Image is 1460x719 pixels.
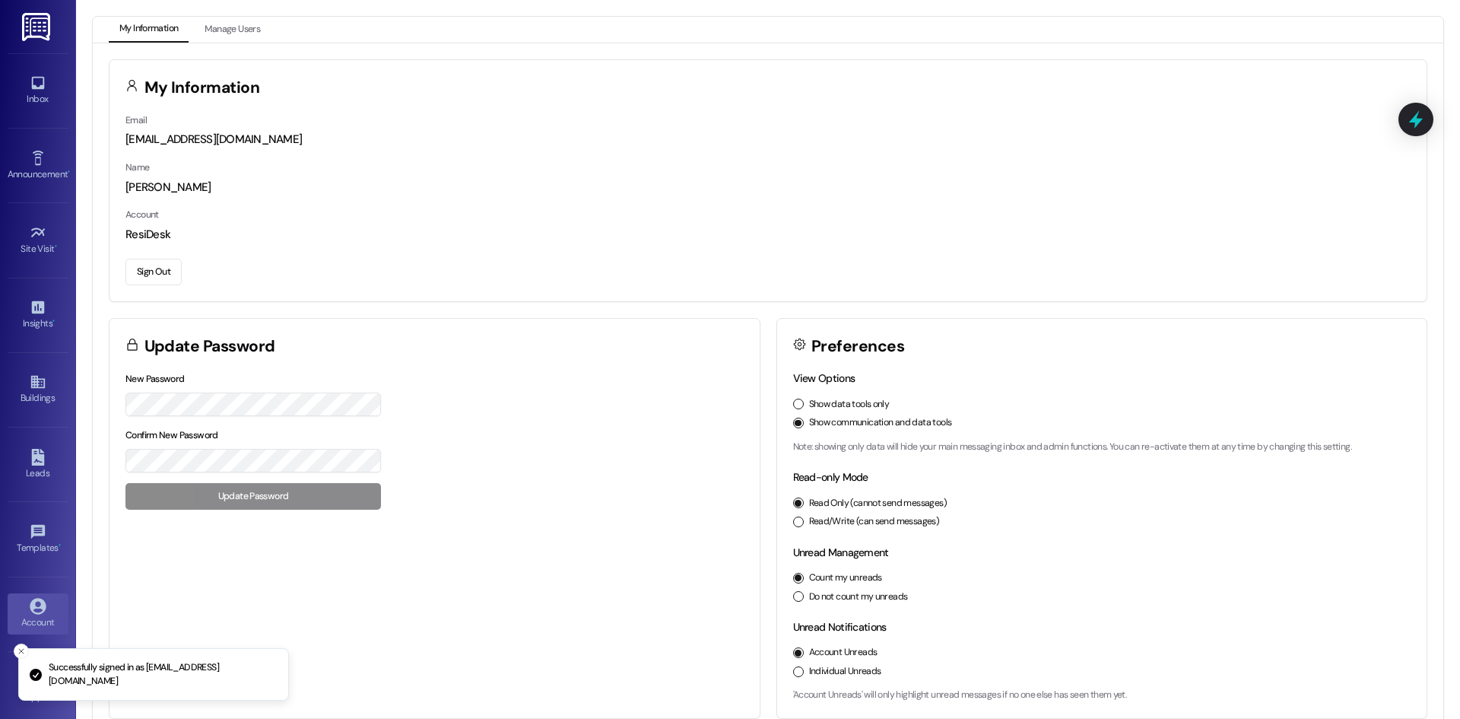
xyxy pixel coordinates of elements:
button: Sign Out [125,259,182,285]
a: Site Visit • [8,220,68,261]
label: Confirm New Password [125,429,218,441]
h3: Preferences [811,339,904,355]
button: Manage Users [194,17,271,43]
a: Account [8,593,68,635]
label: Read-only Mode [793,470,868,484]
div: [EMAIL_ADDRESS][DOMAIN_NAME] [125,132,1411,148]
button: My Information [109,17,189,43]
p: Successfully signed in as [EMAIL_ADDRESS][DOMAIN_NAME] [49,661,276,688]
img: ResiDesk Logo [22,13,53,41]
div: [PERSON_NAME] [125,180,1411,196]
label: Show communication and data tools [809,416,952,430]
label: Name [125,161,150,173]
label: Unread Management [793,546,889,559]
button: Close toast [14,644,29,659]
p: Note: showing only data will hide your main messaging inbox and admin functions. You can re-activ... [793,441,1411,454]
span: • [59,540,61,551]
a: Leads [8,444,68,485]
label: Account Unreads [809,646,878,660]
label: Do not count my unreads [809,590,908,604]
label: Count my unreads [809,571,882,585]
a: Insights • [8,294,68,336]
h3: Update Password [144,339,275,355]
label: Email [125,114,147,126]
label: Read Only (cannot send messages) [809,497,947,511]
label: Individual Unreads [809,665,881,679]
label: View Options [793,371,855,385]
span: • [68,167,70,177]
a: Inbox [8,70,68,111]
div: ResiDesk [125,227,1411,243]
label: Read/Write (can send messages) [809,515,940,529]
label: Unread Notifications [793,620,887,634]
a: Support [8,668,68,709]
a: Buildings [8,369,68,410]
span: • [52,316,55,326]
a: Templates • [8,519,68,560]
label: New Password [125,373,185,385]
label: Account [125,208,159,221]
span: • [55,241,57,252]
label: Show data tools only [809,398,890,412]
h3: My Information [144,80,260,96]
p: 'Account Unreads' will only highlight unread messages if no one else has seen them yet. [793,689,1411,702]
